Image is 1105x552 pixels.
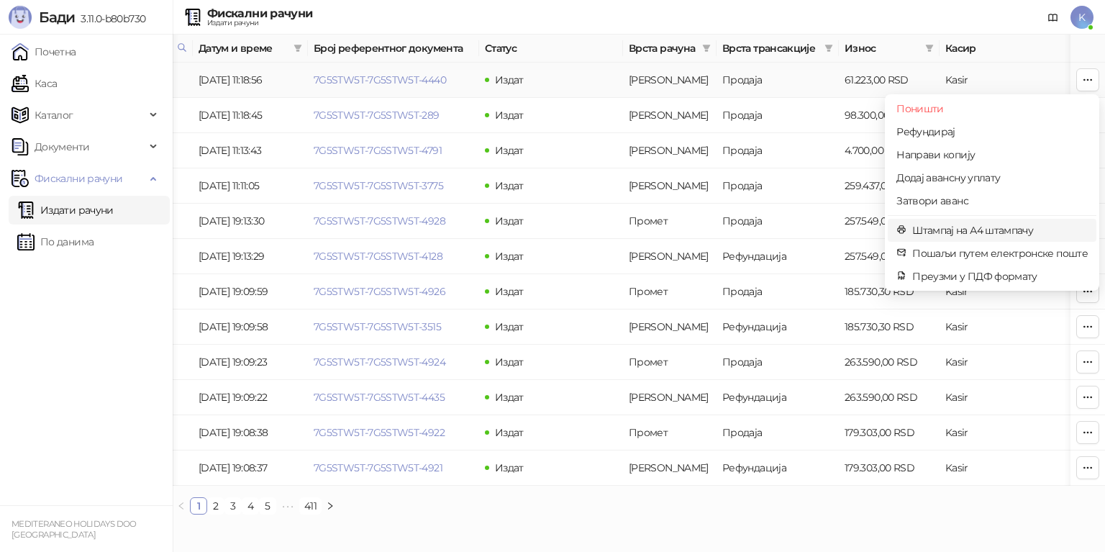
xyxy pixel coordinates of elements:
[1042,6,1065,29] a: Документација
[299,497,322,515] li: 411
[191,498,206,514] a: 1
[314,214,445,227] a: 7G5STW5T-7G5STW5T-4928
[623,63,717,98] td: Аванс
[623,239,717,274] td: Аванс
[912,222,1088,238] span: Штампај на А4 штампачу
[925,44,934,53] span: filter
[314,250,442,263] a: 7G5STW5T-7G5STW5T-4128
[17,227,94,256] a: По данима
[314,391,445,404] a: 7G5STW5T-7G5STW5T-4435
[207,497,224,515] li: 2
[896,124,1088,140] span: Рефундирај
[75,12,145,25] span: 3.11.0-b80b730
[717,239,839,274] td: Рефундација
[912,245,1088,261] span: Пошаљи путем електронске поште
[495,426,524,439] span: Издат
[839,345,940,380] td: 263.590,00 RSD
[17,196,114,225] a: Издати рачуни
[173,497,190,515] button: left
[291,37,305,59] span: filter
[259,497,276,515] li: 5
[717,35,839,63] th: Врста трансакције
[193,309,308,345] td: [DATE] 19:09:58
[495,214,524,227] span: Издат
[495,144,524,157] span: Издат
[276,497,299,515] li: Следећих 5 Страна
[314,285,445,298] a: 7G5STW5T-7G5STW5T-4926
[839,309,940,345] td: 185.730,30 RSD
[623,415,717,451] td: Промет
[314,179,443,192] a: 7G5STW5T-7G5STW5T-3775
[322,497,339,515] button: right
[845,40,919,56] span: Износ
[839,451,940,486] td: 179.303,00 RSD
[300,498,321,514] a: 411
[199,40,288,56] span: Датум и време
[717,204,839,239] td: Продаја
[207,8,312,19] div: Фискални рачуни
[177,502,186,510] span: left
[208,498,224,514] a: 2
[629,40,696,56] span: Врста рачуна
[717,415,839,451] td: Продаја
[242,498,258,514] a: 4
[623,380,717,415] td: Аванс
[326,502,335,510] span: right
[717,451,839,486] td: Рефундација
[717,345,839,380] td: Продаја
[294,44,302,53] span: filter
[822,37,836,59] span: filter
[314,144,442,157] a: 7G5STW5T-7G5STW5T-4791
[314,356,445,368] a: 7G5STW5T-7G5STW5T-4924
[207,19,312,27] div: Издати рачуни
[479,35,623,63] th: Статус
[495,250,524,263] span: Издат
[9,6,32,29] img: Logo
[193,168,308,204] td: [DATE] 11:11:05
[623,309,717,345] td: Аванс
[839,415,940,451] td: 179.303,00 RSD
[623,98,717,133] td: Аванс
[12,37,76,66] a: Почетна
[839,98,940,133] td: 98.300,00 RSD
[35,164,122,193] span: Фискални рачуни
[922,37,937,59] span: filter
[495,320,524,333] span: Издат
[702,44,711,53] span: filter
[225,498,241,514] a: 3
[945,40,1091,56] span: Касир
[35,132,89,161] span: Документи
[495,179,524,192] span: Издат
[495,109,524,122] span: Издат
[839,380,940,415] td: 263.590,00 RSD
[717,98,839,133] td: Продаја
[193,380,308,415] td: [DATE] 19:09:22
[314,320,441,333] a: 7G5STW5T-7G5STW5T-3515
[717,274,839,309] td: Продаја
[623,345,717,380] td: Промет
[193,451,308,486] td: [DATE] 19:08:37
[314,461,442,474] a: 7G5STW5T-7G5STW5T-4921
[699,37,714,59] span: filter
[623,204,717,239] td: Промет
[495,285,524,298] span: Издат
[839,239,940,274] td: 257.549,00 RSD
[224,497,242,515] li: 3
[12,519,137,540] small: MEDITERANEO HOLIDAYS DOO [GEOGRAPHIC_DATA]
[717,133,839,168] td: Продаја
[839,168,940,204] td: 259.437,00 RSD
[314,73,446,86] a: 7G5STW5T-7G5STW5T-4440
[896,101,1088,117] span: Поништи
[193,133,308,168] td: [DATE] 11:13:43
[193,204,308,239] td: [DATE] 19:13:30
[242,497,259,515] li: 4
[276,497,299,515] span: •••
[193,63,308,98] td: [DATE] 11:18:56
[193,274,308,309] td: [DATE] 19:09:59
[495,461,524,474] span: Издат
[824,44,833,53] span: filter
[1070,6,1093,29] span: K
[190,497,207,515] li: 1
[839,133,940,168] td: 4.700,00 RSD
[717,309,839,345] td: Рефундација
